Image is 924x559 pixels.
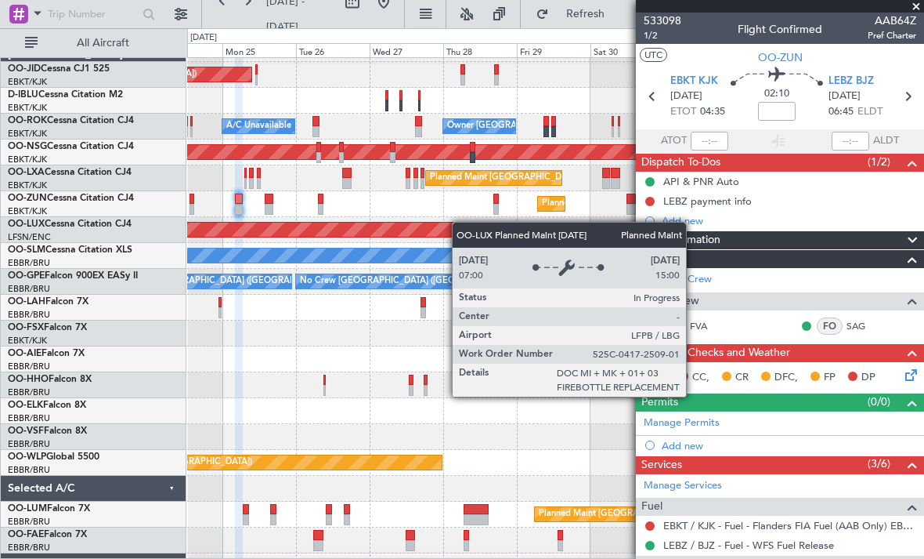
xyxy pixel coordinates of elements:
div: Planned Maint [GEOGRAPHIC_DATA] ([GEOGRAPHIC_DATA] National) [430,166,713,190]
span: D-IBLU [8,90,38,100]
a: EBBR/BRU [8,438,50,450]
span: Services [641,456,682,474]
div: Planned Maint [GEOGRAPHIC_DATA] ([GEOGRAPHIC_DATA] National) [539,503,822,526]
input: Trip Number [48,2,138,26]
a: OO-LAHFalcon 7X [8,297,88,307]
a: EBBR/BRU [8,309,50,321]
span: Dispatch Checks and Weather [641,344,790,362]
span: OO-HHO [8,375,49,384]
span: 1/2 [644,29,681,42]
div: Mon 25 [222,43,296,57]
div: Add new [662,439,916,452]
a: EBBR/BRU [8,464,50,476]
div: CP [660,318,686,335]
span: OO-VSF [8,427,44,436]
div: Add new [662,214,916,227]
a: LEBZ / BJZ - Fuel - WFS Fuel Release [663,539,834,552]
span: Crew [641,250,668,268]
span: OO-GPE [8,271,45,281]
span: CR [735,370,749,386]
div: [DATE] [190,31,217,45]
a: OO-SLMCessna Citation XLS [8,245,132,255]
span: 06:45 [828,104,854,120]
span: All Aircraft [41,38,165,49]
span: OO-SLM [8,245,45,255]
a: OO-WLPGlobal 5500 [8,452,99,462]
span: (0/0) [868,394,890,410]
div: Flight Confirmed [738,21,822,38]
span: DP [861,370,875,386]
a: LFSN/ENC [8,231,51,243]
a: OO-GPEFalcon 900EX EASy II [8,271,138,281]
span: FP [824,370,836,386]
span: Flight Crew [641,292,699,310]
a: EBBR/BRU [8,361,50,372]
span: ALDT [873,133,899,149]
span: OO-LXA [8,168,45,177]
span: OO-WLP [8,452,46,462]
div: FO [817,318,843,335]
a: OO-LXACessna Citation CJ4 [8,168,132,177]
span: OO-ZUN [758,49,803,66]
a: D-IBLUCessna Citation M2 [8,90,123,100]
div: Thu 28 [443,43,517,57]
a: EBKT/KJK [8,76,47,88]
span: EBKT KJK [670,74,718,89]
div: Fri 29 [517,43,590,57]
span: (3/6) [868,456,890,472]
a: OO-LUMFalcon 7X [8,504,90,514]
div: No Crew [GEOGRAPHIC_DATA] ([GEOGRAPHIC_DATA] National) [116,270,378,293]
span: OO-FSX [8,323,44,332]
span: (1/2) [868,154,890,170]
a: OO-NSGCessna Citation CJ4 [8,142,134,151]
a: EBBR/BRU [8,387,50,398]
span: [DATE] [828,89,861,104]
a: EBKT/KJK [8,205,47,217]
span: OO-AIE [8,349,42,358]
a: EBKT/KJK [8,154,47,165]
div: A/C Unavailable [226,114,291,138]
span: ATOT [661,133,687,149]
a: EBBR/BRU [8,516,50,528]
span: Pref Charter [868,29,916,42]
span: Dispatch To-Dos [641,154,720,172]
span: Permits [641,394,678,412]
div: Sat 30 [590,43,664,57]
div: Owner [GEOGRAPHIC_DATA]-[GEOGRAPHIC_DATA] [447,114,659,138]
a: Schedule Crew [644,272,712,288]
div: Planned Maint Kortrijk-[GEOGRAPHIC_DATA] [542,192,724,216]
a: OO-AIEFalcon 7X [8,349,85,358]
div: Tue 26 [296,43,370,57]
a: EBKT/KJK [8,180,47,191]
button: UTC [640,48,667,62]
a: OO-VSFFalcon 8X [8,427,87,436]
a: FVA [690,319,725,333]
a: SAG [846,319,882,333]
span: OO-ZUN [8,194,47,203]
div: Wed 27 [370,43,443,57]
button: All Aircraft [17,31,170,56]
span: OO-LAH [8,297,45,307]
a: OO-JIDCessna CJ1 525 [8,64,110,74]
a: OO-FAEFalcon 7X [8,530,87,539]
div: LEBZ payment info [663,194,752,208]
span: OO-ELK [8,401,43,410]
a: OO-ZUNCessna Citation CJ4 [8,194,134,203]
a: EBKT/KJK [8,128,47,140]
span: Leg Information [641,231,720,249]
a: Manage Services [644,478,722,494]
a: EBBR/BRU [8,283,50,295]
span: OO-LUX [8,220,45,229]
a: EBBR/BRU [8,257,50,269]
a: EBBR/BRU [8,412,50,424]
a: OO-LUXCessna Citation CJ4 [8,220,132,229]
span: 533098 [644,13,681,29]
a: OO-HHOFalcon 8X [8,375,92,384]
span: OO-ROK [8,116,47,125]
input: --:-- [691,132,728,151]
span: [DATE] [670,89,702,104]
a: OO-FSXFalcon 7X [8,323,87,332]
div: No Crew [GEOGRAPHIC_DATA] ([GEOGRAPHIC_DATA] National) [300,270,562,293]
a: EBKT/KJK [8,102,47,114]
a: Manage Permits [644,416,720,431]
